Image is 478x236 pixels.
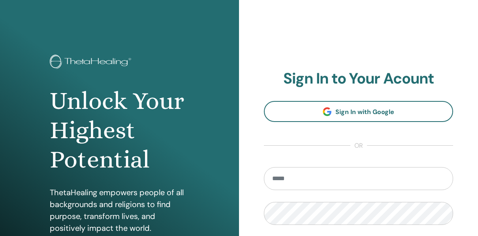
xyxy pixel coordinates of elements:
[335,108,394,116] span: Sign In with Google
[50,187,189,234] p: ThetaHealing empowers people of all backgrounds and religions to find purpose, transform lives, a...
[264,101,453,122] a: Sign In with Google
[350,141,367,150] span: or
[50,86,189,175] h1: Unlock Your Highest Potential
[264,70,453,88] h2: Sign In to Your Acount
